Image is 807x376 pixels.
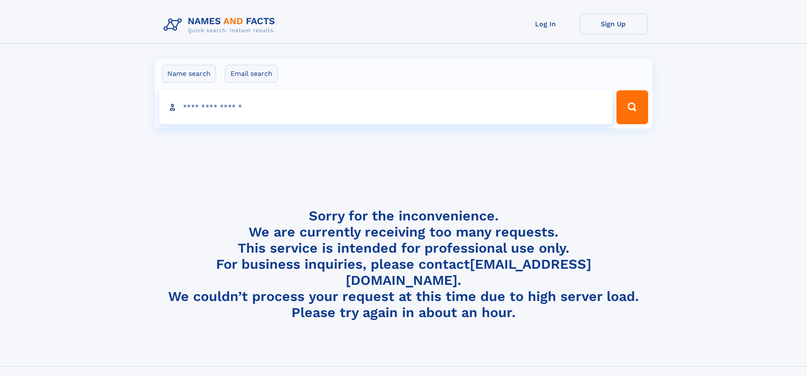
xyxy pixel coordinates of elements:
[512,14,580,34] a: Log In
[616,90,648,124] button: Search Button
[160,208,647,321] h4: Sorry for the inconvenience. We are currently receiving too many requests. This service is intend...
[160,14,282,36] img: Logo Names and Facts
[225,65,278,83] label: Email search
[346,256,591,288] a: [EMAIL_ADDRESS][DOMAIN_NAME]
[162,65,216,83] label: Name search
[580,14,647,34] a: Sign Up
[159,90,613,124] input: search input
